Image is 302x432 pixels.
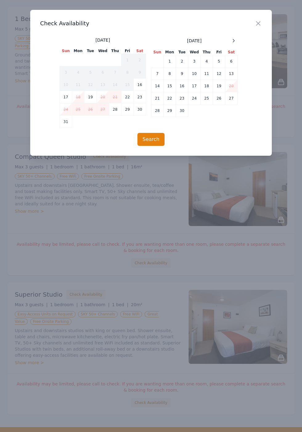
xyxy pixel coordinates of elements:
[176,55,188,68] td: 2
[213,80,225,92] td: 19
[59,79,72,91] td: 10
[84,91,96,103] td: 19
[188,55,200,68] td: 3
[225,80,237,92] td: 20
[133,48,146,54] th: Sat
[225,92,237,105] td: 27
[163,55,176,68] td: 1
[133,54,146,66] td: 2
[96,103,109,116] td: 27
[72,103,84,116] td: 25
[59,116,72,128] td: 31
[225,68,237,80] td: 13
[72,48,84,54] th: Mon
[151,92,163,105] td: 21
[121,103,133,116] td: 29
[151,105,163,117] td: 28
[59,91,72,103] td: 17
[133,79,146,91] td: 16
[109,91,121,103] td: 21
[200,49,213,55] th: Thu
[200,80,213,92] td: 18
[109,48,121,54] th: Thu
[121,54,133,66] td: 1
[151,68,163,80] td: 7
[96,66,109,79] td: 6
[72,79,84,91] td: 11
[133,66,146,79] td: 9
[72,91,84,103] td: 18
[163,80,176,92] td: 15
[84,48,96,54] th: Tue
[176,92,188,105] td: 23
[225,55,237,68] td: 6
[109,103,121,116] td: 28
[96,91,109,103] td: 20
[200,68,213,80] td: 11
[213,68,225,80] td: 12
[72,66,84,79] td: 4
[176,105,188,117] td: 30
[151,49,163,55] th: Sun
[121,66,133,79] td: 8
[187,38,202,44] span: [DATE]
[40,20,262,27] h3: Check Availability
[176,80,188,92] td: 16
[59,48,72,54] th: Sun
[137,133,165,146] button: Search
[176,49,188,55] th: Tue
[84,66,96,79] td: 5
[163,105,176,117] td: 29
[163,92,176,105] td: 22
[121,48,133,54] th: Fri
[213,49,225,55] th: Fri
[121,91,133,103] td: 22
[163,49,176,55] th: Mon
[188,80,200,92] td: 17
[96,48,109,54] th: Wed
[200,55,213,68] td: 4
[133,91,146,103] td: 23
[59,103,72,116] td: 24
[133,103,146,116] td: 30
[109,79,121,91] td: 14
[188,68,200,80] td: 10
[121,79,133,91] td: 15
[151,80,163,92] td: 14
[188,92,200,105] td: 24
[84,79,96,91] td: 12
[176,68,188,80] td: 9
[163,68,176,80] td: 8
[188,49,200,55] th: Wed
[213,92,225,105] td: 26
[96,37,110,43] span: [DATE]
[59,66,72,79] td: 3
[200,92,213,105] td: 25
[213,55,225,68] td: 5
[225,49,237,55] th: Sat
[109,66,121,79] td: 7
[84,103,96,116] td: 26
[96,79,109,91] td: 13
